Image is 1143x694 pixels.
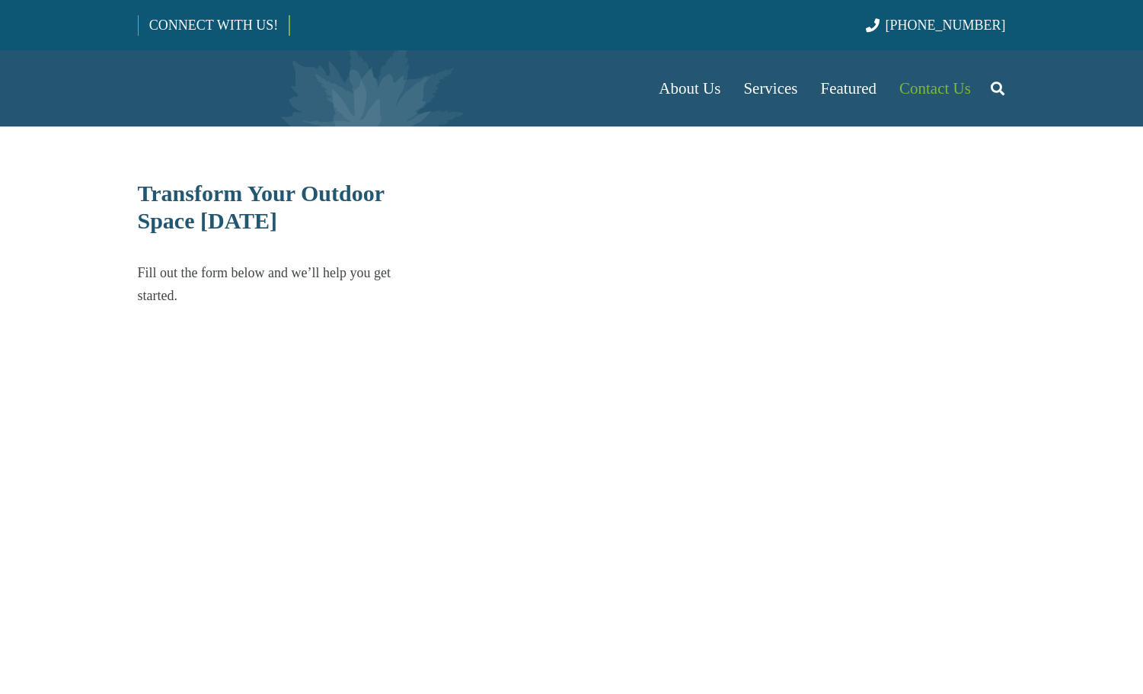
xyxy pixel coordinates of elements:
a: Search [982,69,1013,107]
a: Services [732,50,809,126]
a: Borst-Logo [138,58,391,119]
span: [PHONE_NUMBER] [886,18,1006,33]
a: CONNECT WITH US! [139,7,289,43]
span: Transform Your Outdoor Space [DATE] [138,181,385,233]
span: About Us [659,79,720,98]
a: Featured [809,50,888,126]
span: Featured [821,79,876,98]
span: Contact Us [899,79,971,98]
a: About Us [647,50,732,126]
p: Fill out the form below and we’ll help you get started. [138,261,422,307]
a: [PHONE_NUMBER] [866,18,1005,33]
span: Services [743,79,797,98]
a: Contact Us [888,50,982,126]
